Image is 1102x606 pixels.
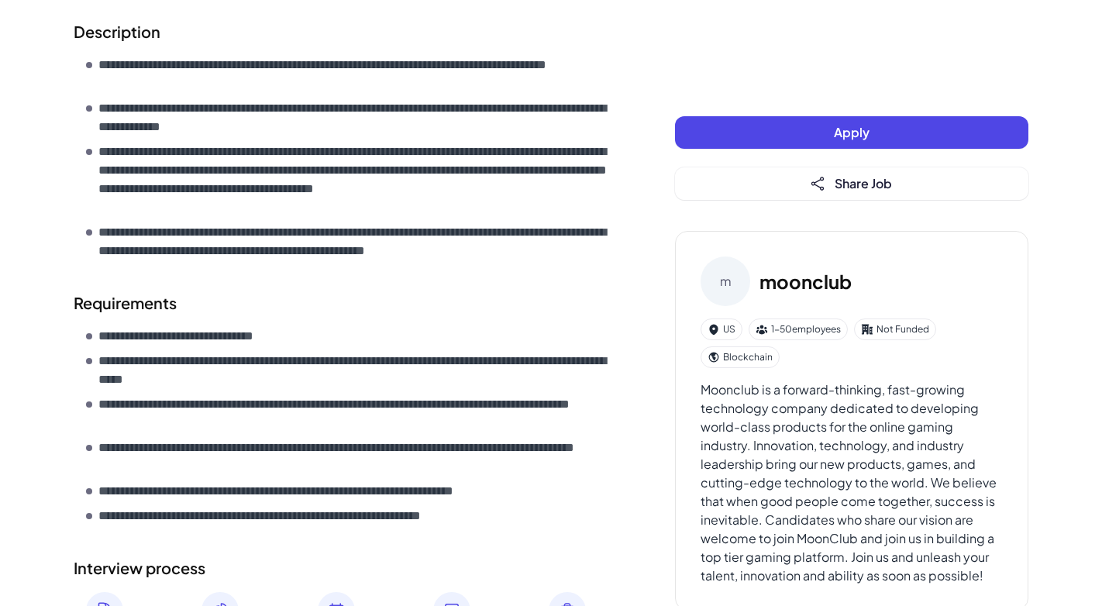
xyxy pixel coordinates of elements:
[701,380,1003,585] div: Moonclub is a forward-thinking, fast-growing technology company dedicated to developing world-cla...
[74,556,613,580] h2: Interview process
[759,267,852,295] h3: moonclub
[701,318,742,340] div: US
[749,318,848,340] div: 1-50 employees
[835,175,892,191] span: Share Job
[74,291,613,315] h2: Requirements
[74,20,613,43] h2: Description
[701,346,780,368] div: Blockchain
[675,167,1028,200] button: Share Job
[854,318,936,340] div: Not Funded
[701,257,750,306] div: m
[834,124,870,140] span: Apply
[675,116,1028,149] button: Apply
